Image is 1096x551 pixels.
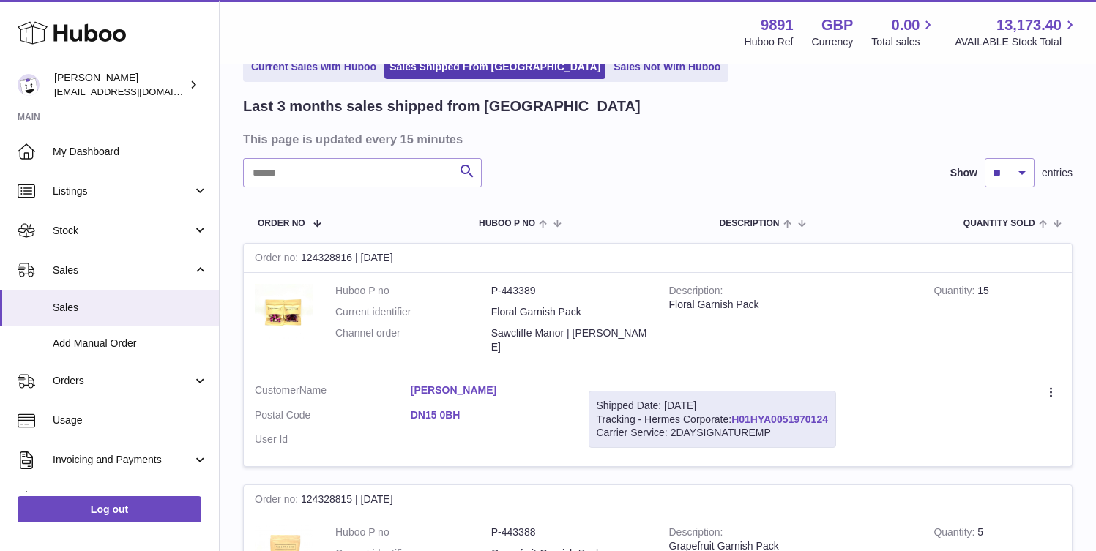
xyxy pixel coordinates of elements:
dt: Huboo P no [335,284,491,298]
td: 15 [922,273,1072,372]
dd: P-443389 [491,284,647,298]
img: ro@thebitterclub.co.uk [18,74,40,96]
strong: Quantity [933,526,977,541]
dt: Postal Code [255,408,411,426]
strong: Order no [255,493,301,509]
span: Stock [53,224,193,238]
dt: Huboo P no [335,525,491,539]
span: Huboo P no [479,219,535,228]
div: Huboo Ref [745,35,794,49]
span: Listings [53,184,193,198]
div: Currency [812,35,854,49]
h2: Last 3 months sales shipped from [GEOGRAPHIC_DATA] [243,97,641,116]
a: DN15 0BH [411,408,567,422]
a: Current Sales with Huboo [246,55,381,79]
div: Tracking - Hermes Corporate: [589,391,836,449]
span: Sales [53,263,193,277]
dt: Current identifier [335,305,491,319]
a: 0.00 Total sales [871,15,936,49]
span: 0.00 [892,15,920,35]
img: 1653476434.jpg [255,284,313,342]
span: AVAILABLE Stock Total [955,35,1078,49]
span: entries [1042,166,1073,180]
div: 124328816 | [DATE] [244,244,1072,273]
a: Sales Not With Huboo [608,55,726,79]
label: Show [950,166,977,180]
span: [EMAIL_ADDRESS][DOMAIN_NAME] [54,86,215,97]
span: 13,173.40 [996,15,1062,35]
span: Description [719,219,779,228]
dd: Floral Garnish Pack [491,305,647,319]
span: Order No [258,219,305,228]
span: My Dashboard [53,145,208,159]
span: Quantity Sold [963,219,1035,228]
div: Carrier Service: 2DAYSIGNATUREMP [597,426,828,440]
strong: GBP [821,15,853,35]
a: H01HYA0051970124 [731,413,828,425]
span: Usage [53,413,208,427]
div: Floral Garnish Pack [669,298,912,312]
a: Sales Shipped From [GEOGRAPHIC_DATA] [384,55,605,79]
dd: P-443388 [491,525,647,539]
strong: 9891 [761,15,794,35]
span: Add Manual Order [53,337,208,351]
strong: Quantity [933,285,977,300]
span: Invoicing and Payments [53,453,193,467]
span: Total sales [871,35,936,49]
h3: This page is updated every 15 minutes [243,131,1069,147]
a: 13,173.40 AVAILABLE Stock Total [955,15,1078,49]
div: 124328815 | [DATE] [244,485,1072,514]
strong: Order no [255,252,301,267]
strong: Description [669,285,723,300]
dt: User Id [255,432,411,446]
span: Customer [255,384,299,396]
div: [PERSON_NAME] [54,71,186,99]
a: [PERSON_NAME] [411,383,567,397]
span: Sales [53,301,208,315]
a: Log out [18,496,201,522]
span: Orders [53,374,193,388]
strong: Description [669,526,723,541]
dd: Sawcliffe Manor | [PERSON_NAME] [491,326,647,354]
dt: Name [255,383,411,401]
dt: Channel order [335,326,491,354]
div: Shipped Date: [DATE] [597,399,828,413]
